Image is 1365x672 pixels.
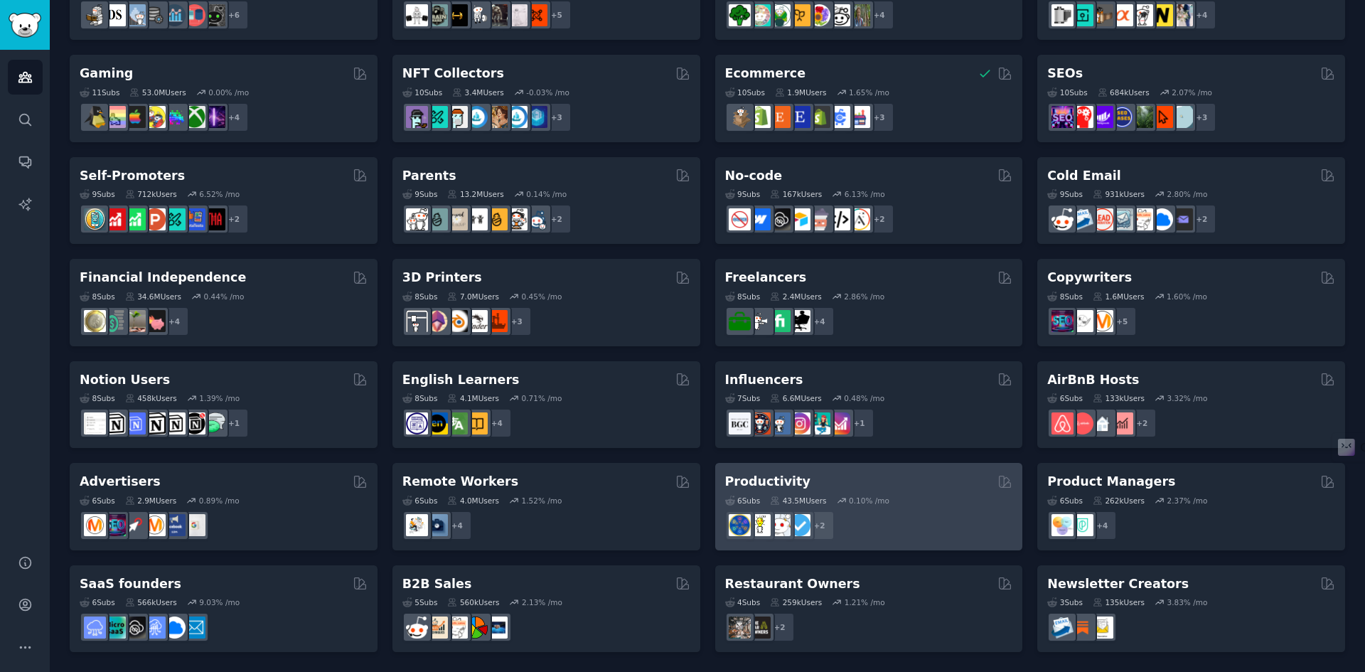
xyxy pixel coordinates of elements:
img: dropship [729,106,751,128]
div: + 4 [1087,511,1117,540]
div: + 4 [219,102,249,132]
img: Newsletters [1091,617,1113,639]
h2: Copywriters [1047,269,1132,287]
img: sales [406,617,428,639]
div: 9 Sub s [80,189,115,199]
div: 7 Sub s [725,393,761,403]
img: Emailmarketing [1071,208,1093,230]
img: SavageGarden [769,4,791,26]
img: GoogleSearchConsole [1151,106,1173,128]
img: ecommerce_growth [848,106,870,128]
div: 1.39 % /mo [199,393,240,403]
img: flowers [808,4,830,26]
img: marketing [84,514,106,536]
div: 1.52 % /mo [522,496,562,506]
img: personaltraining [525,4,547,26]
img: GardenersWorld [848,4,870,26]
div: 8 Sub s [402,292,438,302]
img: freelance_forhire [749,310,771,332]
img: dataengineering [144,4,166,26]
img: sales [1051,208,1074,230]
img: SaaSSales [144,617,166,639]
img: productivity [769,514,791,536]
img: KeepWriting [1071,310,1093,332]
img: seogrowth [1091,106,1113,128]
img: analog [1051,4,1074,26]
div: 0.14 % /mo [526,189,567,199]
div: 43.5M Users [770,496,826,506]
img: BarOwners [749,617,771,639]
img: analytics [164,4,186,26]
div: + 2 [864,204,894,234]
div: 931k Users [1093,189,1145,199]
img: fatFIRE [144,310,166,332]
img: selfpromotion [124,208,146,230]
div: + 1 [219,408,249,438]
img: AirBnBInvesting [1111,412,1133,434]
img: blender [446,310,468,332]
img: CozyGamers [104,106,126,128]
div: 458k Users [125,393,177,403]
img: SEO_cases [1111,106,1133,128]
img: LifeProTips [729,514,751,536]
h2: English Learners [402,371,520,389]
img: restaurantowners [729,617,751,639]
div: 34.6M Users [125,292,181,302]
div: 6.52 % /mo [199,189,240,199]
img: FacebookAds [164,514,186,536]
h2: Financial Independence [80,269,246,287]
img: Nikon [1151,4,1173,26]
img: microsaas [104,617,126,639]
img: notioncreations [104,412,126,434]
div: 7.0M Users [447,292,499,302]
img: succulents [749,4,771,26]
div: 133k Users [1093,393,1145,403]
img: vegetablegardening [729,4,751,26]
img: SingleParents [426,208,448,230]
div: 6.6M Users [770,393,822,403]
div: 0.00 % /mo [208,87,249,97]
img: shopify [749,106,771,128]
img: SEO [104,514,126,536]
img: RemoteJobs [406,514,428,536]
div: 10 Sub s [1047,87,1087,97]
img: B2BSales [466,617,488,639]
div: 6 Sub s [1047,393,1083,403]
img: AirBnBHosts [1071,412,1093,434]
img: FixMyPrint [486,310,508,332]
div: + 3 [502,306,532,336]
div: 6 Sub s [1047,496,1083,506]
img: UKPersonalFinance [84,310,106,332]
h2: SaaS founders [80,575,181,593]
div: 0.44 % /mo [204,292,245,302]
img: WeddingPhotography [1171,4,1193,26]
img: getdisciplined [788,514,810,536]
img: ProductHunters [144,208,166,230]
img: airbnb_hosts [1051,412,1074,434]
img: TestMyApp [203,208,225,230]
img: BestNotionTemplates [183,412,205,434]
img: LearnEnglishOnReddit [466,412,488,434]
div: 2.37 % /mo [1167,496,1207,506]
img: XboxGamers [183,106,205,128]
div: 4.0M Users [447,496,499,506]
img: B_2_B_Selling_Tips [486,617,508,639]
img: toddlers [466,208,488,230]
img: coldemail [1111,208,1133,230]
h2: Influencers [725,371,803,389]
div: 11 Sub s [80,87,119,97]
img: webflow [749,208,771,230]
div: + 3 [864,102,894,132]
div: 2.80 % /mo [1167,189,1207,199]
div: 9 Sub s [402,189,438,199]
img: NoCodeMovement [828,208,850,230]
div: 5 Sub s [402,597,438,607]
img: Substack [1071,617,1093,639]
h2: Advertisers [80,473,161,491]
img: Emailmarketing [1051,617,1074,639]
div: 9 Sub s [1047,189,1083,199]
img: EtsySellers [788,106,810,128]
h2: B2B Sales [402,575,472,593]
div: 560k Users [447,597,499,607]
h2: Product Managers [1047,473,1175,491]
